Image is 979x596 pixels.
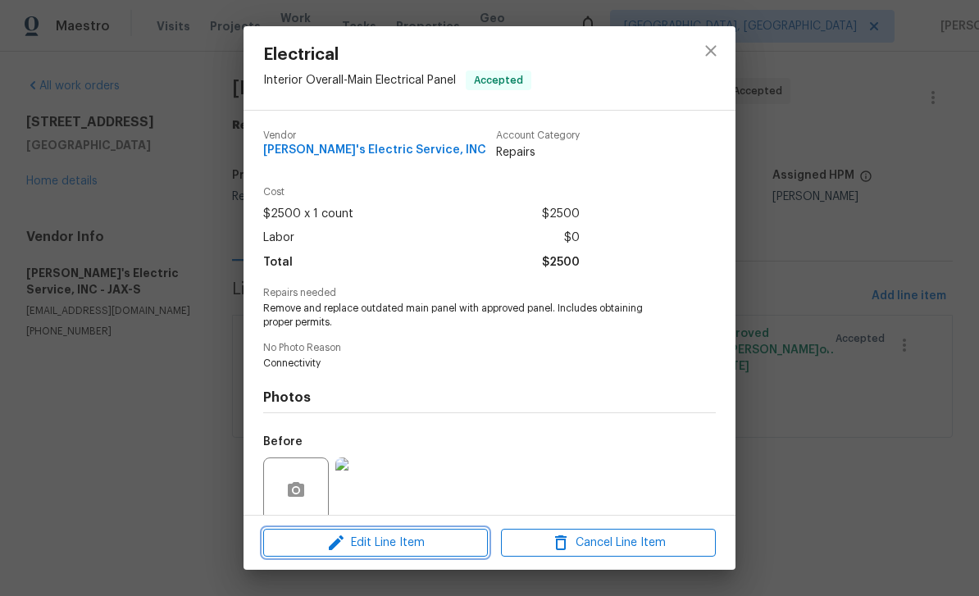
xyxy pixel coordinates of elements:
button: close [691,31,731,71]
span: $2500 [542,202,580,226]
span: $2500 x 1 count [263,202,353,226]
span: Edit Line Item [268,533,483,553]
span: Account Category [496,130,580,141]
span: Vendor [263,130,486,141]
span: Labor [263,226,294,250]
button: Cancel Line Item [501,529,716,557]
span: Cancel Line Item [506,533,711,553]
span: Total [263,251,293,275]
span: Repairs needed [263,288,716,298]
span: [PERSON_NAME]'s Electric Service, INC [263,144,486,157]
span: Electrical [263,46,531,64]
span: Interior Overall - Main Electrical Panel [263,75,456,86]
h5: Before [263,436,303,448]
h4: Photos [263,389,716,406]
span: $0 [564,226,580,250]
span: Cost [263,187,580,198]
span: $2500 [542,251,580,275]
span: No Photo Reason [263,343,716,353]
span: Accepted [467,72,530,89]
span: Repairs [496,144,580,161]
span: Remove and replace outdated main panel with approved panel. Includes obtaining proper permits. [263,302,671,330]
span: Connectivity [263,357,671,371]
button: Edit Line Item [263,529,488,557]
